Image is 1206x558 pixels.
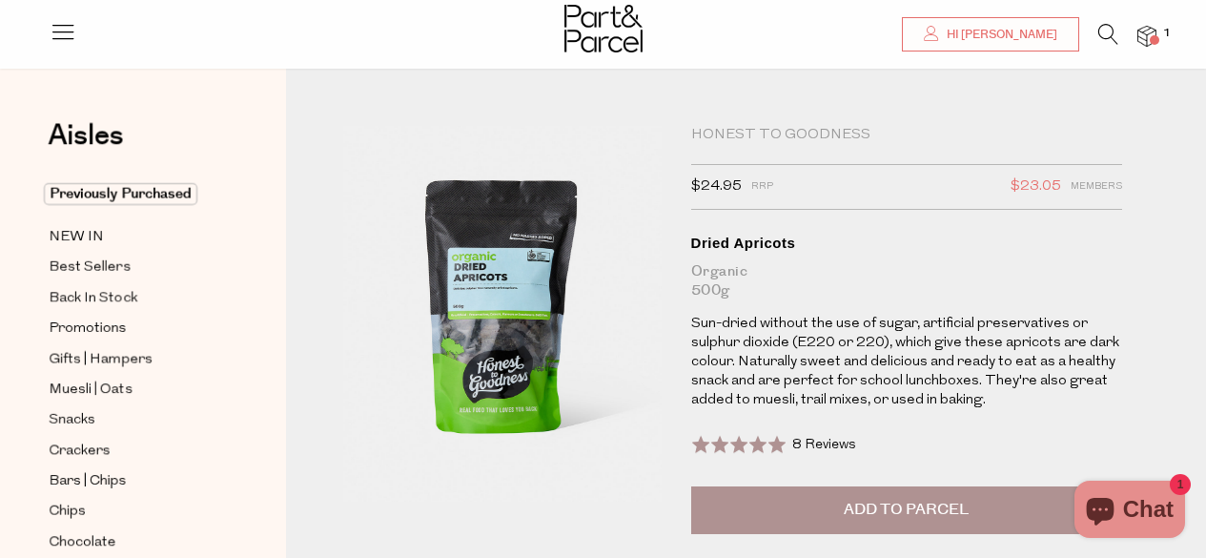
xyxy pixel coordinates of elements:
[49,500,222,524] a: Chips
[343,126,662,502] img: Dried Apricots
[49,408,222,432] a: Snacks
[49,379,133,402] span: Muesli | Oats
[564,5,643,52] img: Part&Parcel
[49,348,153,371] span: Gifts | Hampers
[1158,25,1175,42] span: 1
[49,318,127,341] span: Promotions
[49,531,116,554] span: Chocolate
[844,499,969,521] span: Add to Parcel
[49,183,222,206] a: Previously Purchased
[1137,26,1156,46] a: 1
[49,378,222,402] a: Muesli | Oats
[49,439,222,463] a: Crackers
[902,17,1079,52] a: Hi [PERSON_NAME]
[691,126,1123,145] div: Honest to Goodness
[49,257,131,279] span: Best Sellers
[1071,175,1122,199] span: Members
[49,226,104,249] span: NEW IN
[942,27,1057,43] span: Hi [PERSON_NAME]
[49,409,95,432] span: Snacks
[49,256,222,279] a: Best Sellers
[48,121,124,169] a: Aisles
[49,469,222,493] a: Bars | Chips
[49,225,222,249] a: NEW IN
[49,317,222,341] a: Promotions
[1011,175,1061,199] span: $23.05
[49,287,137,310] span: Back In Stock
[49,347,222,371] a: Gifts | Hampers
[49,501,86,524] span: Chips
[691,234,1123,253] div: Dried Apricots
[691,315,1123,410] p: Sun-dried without the use of sugar, artificial preservatives or sulphur dioxide (E220 or 220), wh...
[792,438,856,452] span: 8 Reviews
[44,183,197,205] span: Previously Purchased
[49,286,222,310] a: Back In Stock
[49,470,127,493] span: Bars | Chips
[751,175,773,199] span: RRP
[49,440,111,463] span: Crackers
[1069,481,1191,543] inbox-online-store-chat: Shopify online store chat
[691,486,1123,534] button: Add to Parcel
[691,175,742,199] span: $24.95
[49,530,222,554] a: Chocolate
[691,262,1123,300] div: Organic 500g
[48,114,124,156] span: Aisles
